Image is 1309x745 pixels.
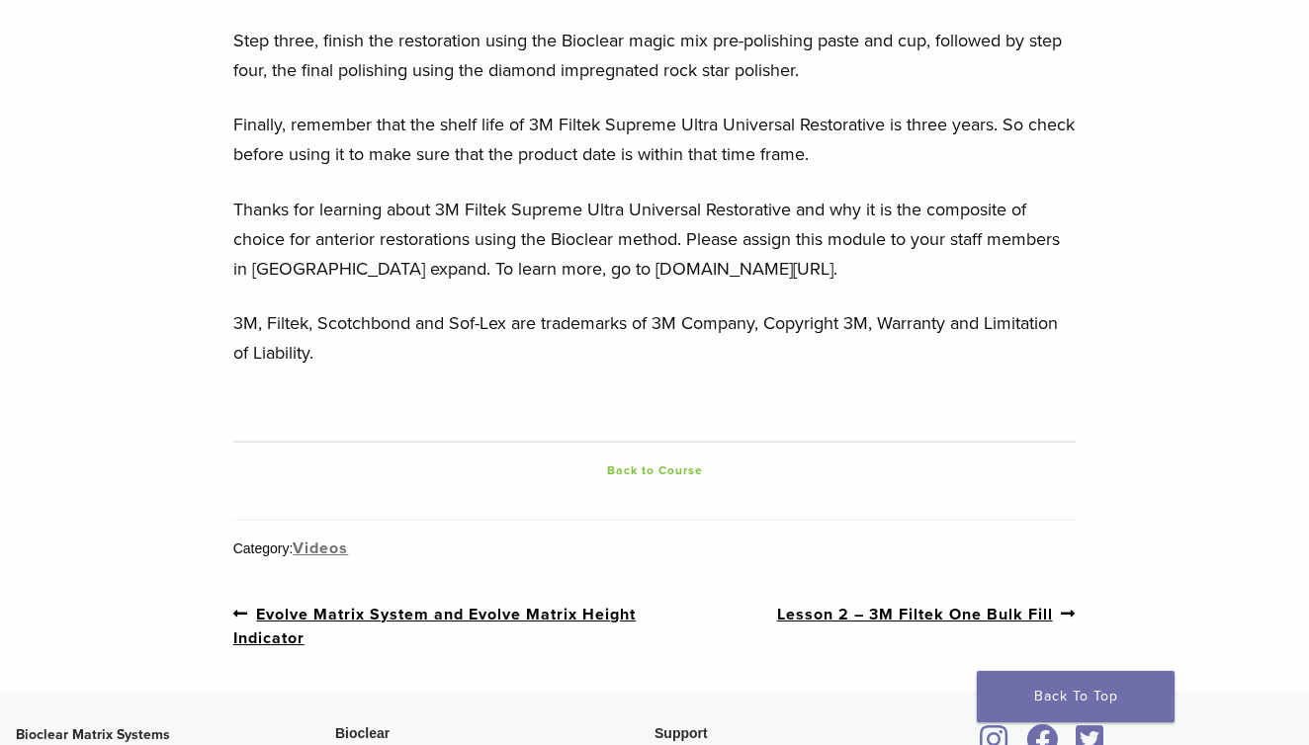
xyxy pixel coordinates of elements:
[233,26,1077,85] p: Step three, finish the restoration using the Bioclear magic mix pre-polishing paste and cup, foll...
[977,671,1175,722] a: Back To Top
[233,308,1077,368] p: 3M, Filtek, Scotchbond and Sof-Lex are trademarks of 3M Company, Copyright 3M, Warranty and Limit...
[335,725,390,741] span: Bioclear
[293,538,348,558] a: Videos
[233,602,654,650] a: Evolve Matrix System and Evolve Matrix Height Indicator
[233,537,1077,560] div: Category:
[233,110,1077,169] p: Finally, remember that the shelf life of 3M Filtek Supreme Ultra Universal Restorative is three y...
[654,725,708,741] span: Support
[233,560,1077,692] nav: Post Navigation
[431,458,879,482] a: Back to Course
[233,195,1077,284] p: Thanks for learning about 3M Filtek Supreme Ultra Universal Restorative and why it is the composi...
[777,602,1077,626] a: Lesson 2 – 3M Filtek One Bulk Fill
[16,726,170,743] strong: Bioclear Matrix Systems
